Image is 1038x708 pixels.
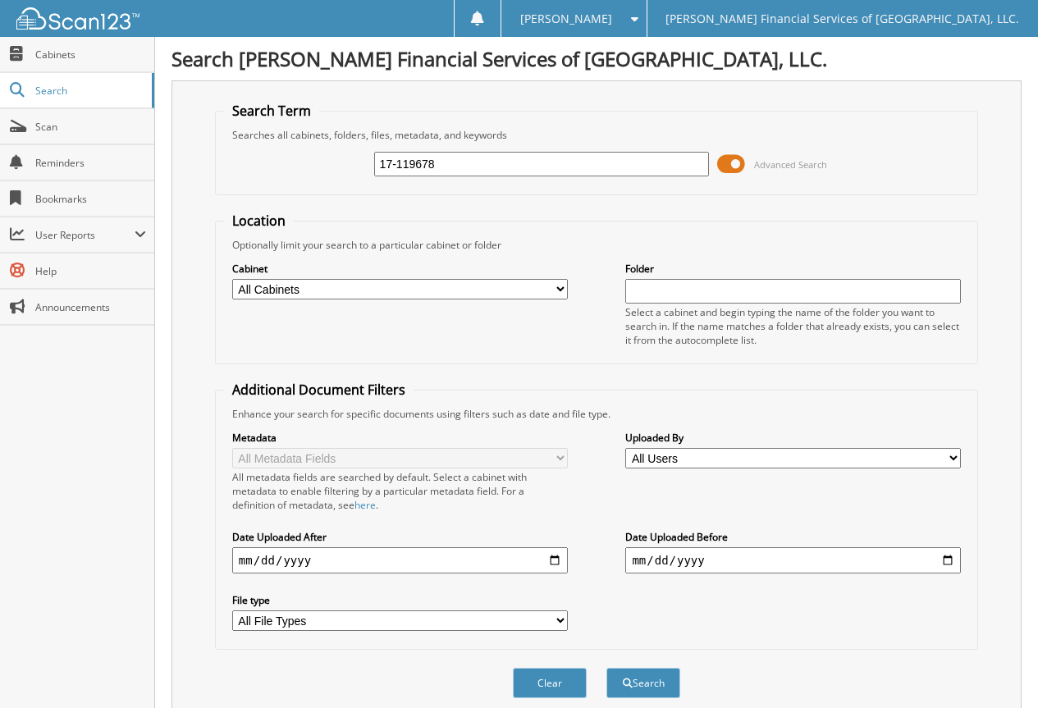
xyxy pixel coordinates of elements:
span: Cabinets [35,48,146,62]
input: start [232,547,568,573]
a: here [354,498,376,512]
legend: Location [224,212,294,230]
span: Bookmarks [35,192,146,206]
div: Enhance your search for specific documents using filters such as date and file type. [224,407,969,421]
legend: Search Term [224,102,319,120]
span: [PERSON_NAME] [520,14,612,24]
span: Announcements [35,300,146,314]
div: Select a cabinet and begin typing the name of the folder you want to search in. If the name match... [625,305,961,347]
label: Metadata [232,431,568,445]
label: File type [232,593,568,607]
span: User Reports [35,228,135,242]
span: Reminders [35,156,146,170]
button: Search [606,668,680,698]
div: Searches all cabinets, folders, files, metadata, and keywords [224,128,969,142]
legend: Additional Document Filters [224,381,414,399]
input: end [625,547,961,573]
span: Help [35,264,146,278]
iframe: Chat Widget [956,629,1038,708]
div: Optionally limit your search to a particular cabinet or folder [224,238,969,252]
label: Uploaded By [625,431,961,445]
h1: Search [PERSON_NAME] Financial Services of [GEOGRAPHIC_DATA], LLC. [171,45,1022,72]
label: Date Uploaded After [232,530,568,544]
button: Clear [513,668,587,698]
span: Scan [35,120,146,134]
span: [PERSON_NAME] Financial Services of [GEOGRAPHIC_DATA], LLC. [665,14,1019,24]
img: scan123-logo-white.svg [16,7,139,30]
label: Folder [625,262,961,276]
label: Cabinet [232,262,568,276]
span: Advanced Search [754,158,827,171]
label: Date Uploaded Before [625,530,961,544]
span: Search [35,84,144,98]
div: All metadata fields are searched by default. Select a cabinet with metadata to enable filtering b... [232,470,568,512]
